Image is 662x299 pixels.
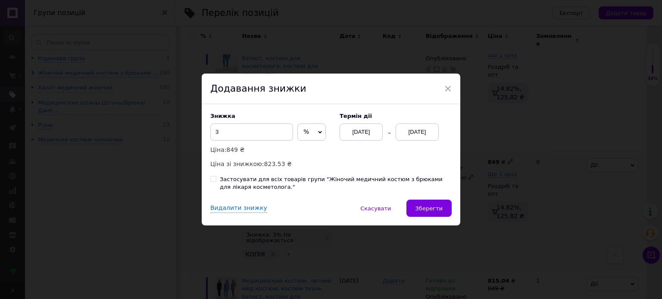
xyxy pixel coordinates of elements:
input: 0 [210,123,293,141]
button: Скасувати [351,200,400,217]
p: Ціна зі знижкою: [210,159,331,169]
div: Застосувати для всіх товарів групи "Жіночий медичний костюм з брюками для лікаря косметолога." [220,176,452,191]
p: Ціна: [210,145,331,154]
span: Зберегти [415,205,443,212]
span: Скасувати [360,205,391,212]
span: 849 ₴ [226,146,244,153]
div: [DATE] [340,123,383,141]
button: Зберегти [406,200,452,217]
span: 823.53 ₴ [264,160,292,167]
div: [DATE] [396,123,439,141]
label: Термін дії [340,113,452,119]
span: Додавання знижки [210,83,306,94]
div: Видалити знижку [210,204,267,213]
span: % [303,128,309,135]
span: × [444,81,452,96]
span: Знижка [210,113,235,119]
